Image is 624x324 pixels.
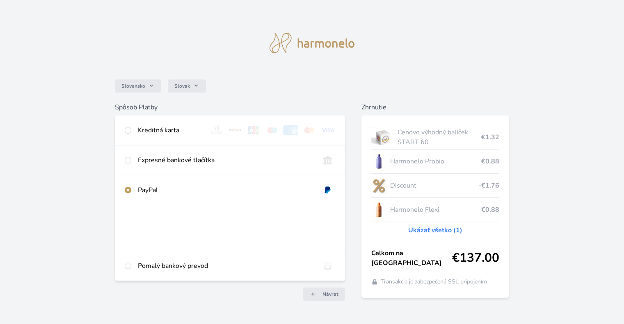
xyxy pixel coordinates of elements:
span: Slovensko [121,83,145,89]
h6: Spôsob Platby [115,102,345,112]
img: bankTransfer_IBAN.svg [320,261,335,271]
img: CLEAN_PROBIO_se_stinem_x-lo.jpg [371,151,387,172]
img: CLEAN_FLEXI_se_stinem_x-hi_(1)-lo.jpg [371,199,387,220]
span: €137.00 [452,251,499,265]
span: Slovak [174,83,190,89]
img: paypal.svg [320,185,335,195]
h6: Zhrnutie [361,102,509,112]
iframe: PayPal-paypal [125,215,335,234]
span: Celkom na [GEOGRAPHIC_DATA] [371,248,452,268]
button: Slovensko [115,79,161,93]
img: visa.svg [320,125,335,135]
span: -€1.76 [478,181,499,190]
span: €0.88 [481,205,499,215]
div: Pomalý bankový prevod [138,261,313,271]
div: PayPal [138,185,313,195]
span: Cenovo výhodný balíček START 60 [398,127,481,147]
span: Návrat [322,291,338,297]
img: jcb.svg [246,125,261,135]
span: Transakcia je zabezpečená SSL pripojením [381,278,487,286]
a: Návrat [303,288,345,301]
div: Expresné bankové tlačítka [138,155,313,165]
img: amex.svg [283,125,298,135]
span: €0.88 [481,156,499,166]
span: Harmonelo Probio [390,156,481,166]
div: Kreditná karta [138,125,203,135]
span: €1.32 [481,132,499,142]
img: mc.svg [302,125,317,135]
img: maestro.svg [265,125,280,135]
img: onlineBanking_SK.svg [320,155,335,165]
img: logo.svg [270,33,355,53]
span: Discount [390,181,478,190]
img: start.jpg [371,127,395,147]
img: discount-lo.png [371,175,387,196]
span: Harmonelo Flexi [390,205,481,215]
img: diners.svg [209,125,224,135]
button: Slovak [168,79,206,93]
a: Ukázať všetko (1) [408,225,462,235]
img: discover.svg [228,125,243,135]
